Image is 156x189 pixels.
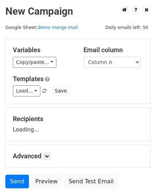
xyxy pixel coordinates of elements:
a: Send [5,175,29,188]
button: Save [51,85,70,96]
a: Send Test Email [64,175,118,188]
small: Google Sheet: [5,25,78,30]
div: Loading... [13,115,143,134]
a: Load... [13,85,40,96]
a: Copy/paste... [13,57,56,68]
span: Daily emails left: 50 [103,24,151,31]
a: Daily emails left: 50 [103,25,151,30]
h5: Variables [13,46,73,54]
a: Templates [13,75,44,83]
h5: Email column [84,46,144,54]
h2: New Campaign [5,5,151,18]
h5: Recipients [13,115,143,123]
a: demo merge mail [37,25,78,30]
h5: Advanced [13,152,143,160]
a: Preview [31,175,62,188]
